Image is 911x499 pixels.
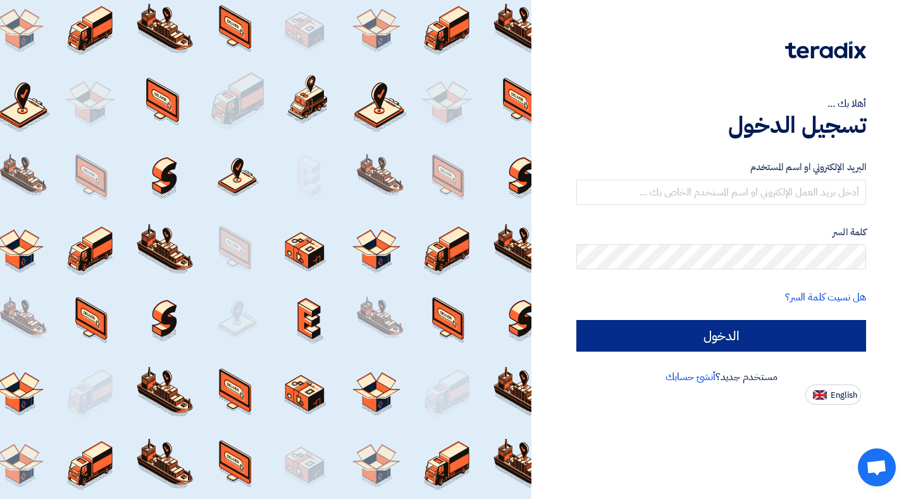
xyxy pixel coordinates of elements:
[805,385,861,405] button: English
[576,180,866,205] input: أدخل بريد العمل الإلكتروني او اسم المستخدم الخاص بك ...
[785,41,866,59] img: Teradix logo
[813,390,827,400] img: en-US.png
[576,369,866,385] div: مستخدم جديد؟
[831,391,857,400] span: English
[576,111,866,139] h1: تسجيل الدخول
[858,448,896,486] div: Open chat
[576,320,866,352] input: الدخول
[576,96,866,111] div: أهلا بك ...
[576,225,866,240] label: كلمة السر
[666,369,716,385] a: أنشئ حسابك
[785,290,866,305] a: هل نسيت كلمة السر؟
[576,160,866,175] label: البريد الإلكتروني او اسم المستخدم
